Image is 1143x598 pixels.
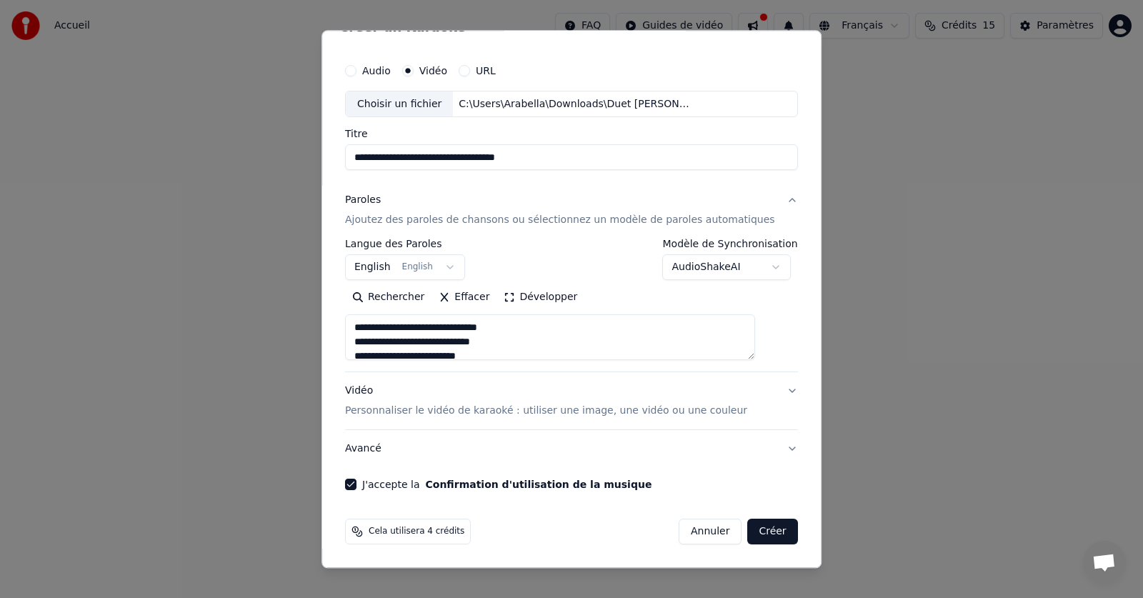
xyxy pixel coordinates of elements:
[454,97,697,111] div: C:\Users\Arabella\Downloads\Duet [PERSON_NAME] & [PERSON_NAME] (Cry to me).mp4
[663,239,798,249] label: Modèle de Synchronisation
[476,66,496,76] label: URL
[345,286,431,309] button: Rechercher
[748,519,798,545] button: Créer
[345,431,798,468] button: Avancé
[345,239,798,372] div: ParolesAjoutez des paroles de chansons ou sélectionnez un modèle de paroles automatiques
[679,519,742,545] button: Annuler
[426,480,652,490] button: J'accepte la
[345,373,798,430] button: VidéoPersonnaliser le vidéo de karaoké : utiliser une image, une vidéo ou une couleur
[345,194,381,208] div: Paroles
[345,404,747,419] p: Personnaliser le vidéo de karaoké : utiliser une image, une vidéo ou une couleur
[345,182,798,239] button: ParolesAjoutez des paroles de chansons ou sélectionnez un modèle de paroles automatiques
[431,286,496,309] button: Effacer
[345,214,775,228] p: Ajoutez des paroles de chansons ou sélectionnez un modèle de paroles automatiques
[345,129,798,139] label: Titre
[419,66,447,76] label: Vidéo
[362,480,652,490] label: J'accepte la
[345,384,747,419] div: Vidéo
[497,286,585,309] button: Développer
[346,91,453,117] div: Choisir un fichier
[362,66,391,76] label: Audio
[345,239,465,249] label: Langue des Paroles
[369,527,464,538] span: Cela utilisera 4 crédits
[339,21,804,34] h2: Créer un Karaoké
